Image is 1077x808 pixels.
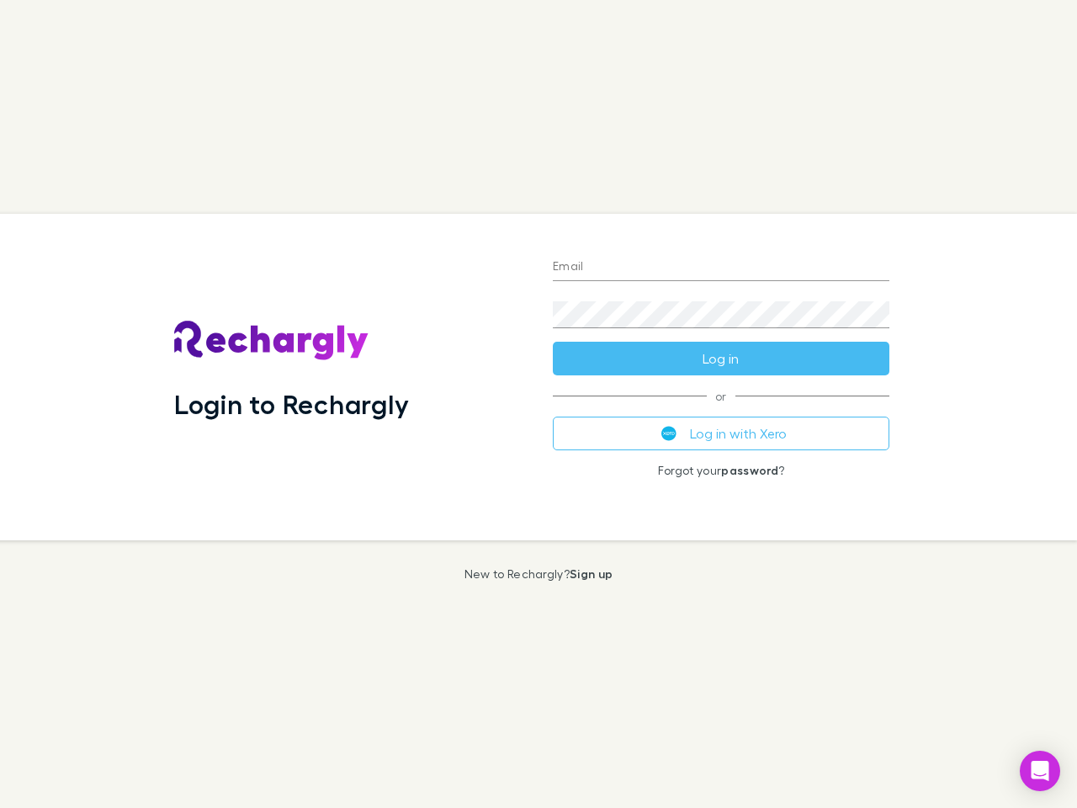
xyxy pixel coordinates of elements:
img: Rechargly's Logo [174,321,369,361]
a: password [721,463,778,477]
a: Sign up [570,566,613,581]
h1: Login to Rechargly [174,388,409,420]
button: Log in with Xero [553,417,889,450]
p: New to Rechargly? [464,567,613,581]
div: Open Intercom Messenger [1020,751,1060,791]
button: Log in [553,342,889,375]
p: Forgot your ? [553,464,889,477]
img: Xero's logo [661,426,676,441]
span: or [553,396,889,396]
